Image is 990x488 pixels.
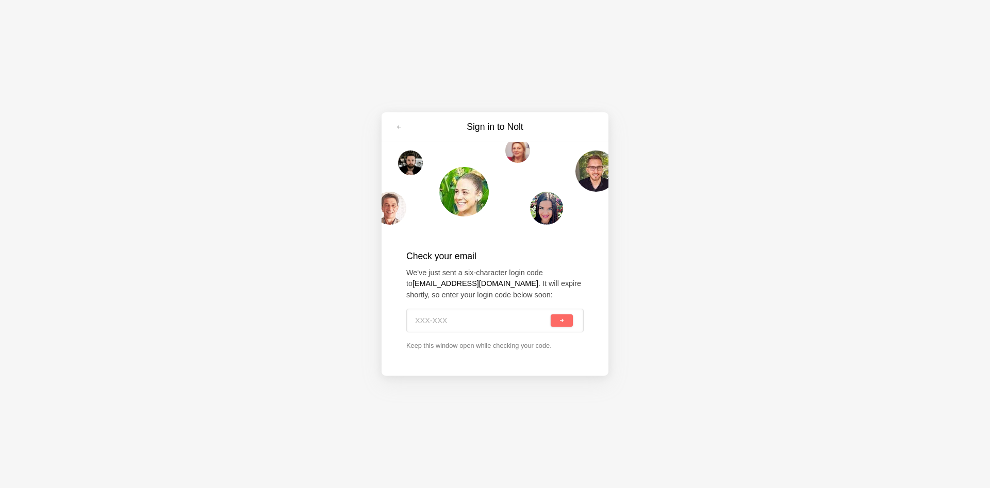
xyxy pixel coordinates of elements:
[406,249,584,263] h2: Check your email
[406,267,584,301] p: We've just sent a six-character login code to . It will expire shortly, so enter your login code ...
[408,121,582,133] h3: Sign in to Nolt
[412,279,538,288] strong: [EMAIL_ADDRESS][DOMAIN_NAME]
[406,341,584,350] p: Keep this window open while checking your code.
[415,309,549,332] input: XXX-XXX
